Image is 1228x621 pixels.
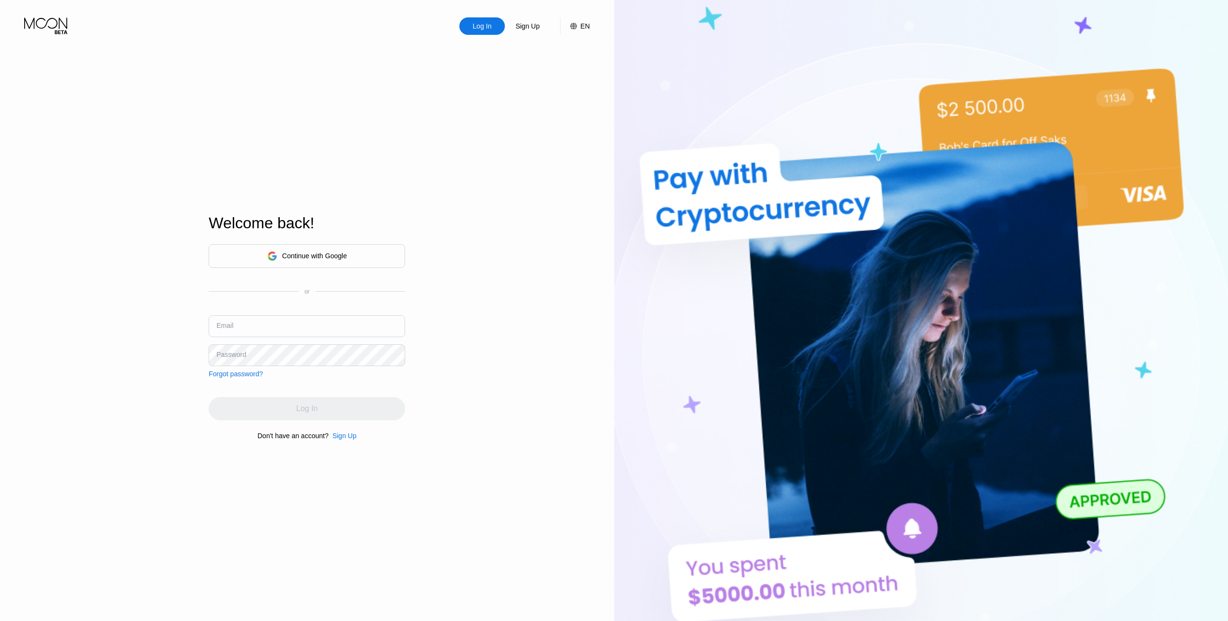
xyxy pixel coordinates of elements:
div: Forgot password? [209,370,263,378]
div: Continue with Google [282,252,347,260]
div: Continue with Google [209,244,405,268]
div: Password [216,351,246,358]
div: Welcome back! [209,214,405,232]
div: Sign Up [505,17,550,35]
div: EN [560,17,590,35]
div: Don't have an account? [258,432,329,440]
div: or [304,288,310,295]
div: Sign Up [329,432,357,440]
div: Log In [472,21,493,31]
div: EN [580,22,590,30]
div: Log In [459,17,505,35]
div: Sign Up [333,432,357,440]
div: Sign Up [515,21,541,31]
div: Email [216,322,233,329]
